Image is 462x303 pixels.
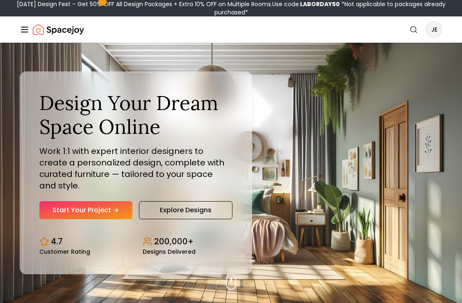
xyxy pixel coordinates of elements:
[39,145,232,191] p: Work 1:1 with expert interior designers to create a personalized design, complete with curated fu...
[20,16,442,43] nav: Global
[427,22,442,37] span: JE
[154,236,193,247] p: 200,000+
[39,91,232,138] h1: Design Your Dream Space Online
[33,21,84,38] img: Spacejoy Logo
[139,201,232,219] a: Explore Designs
[143,249,196,255] small: Designs Delivered
[39,201,132,219] a: Start Your Project
[33,21,84,38] a: Spacejoy
[39,229,232,255] div: Design stats
[426,21,442,38] button: JE
[51,236,63,247] p: 4.7
[39,249,90,255] small: Customer Rating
